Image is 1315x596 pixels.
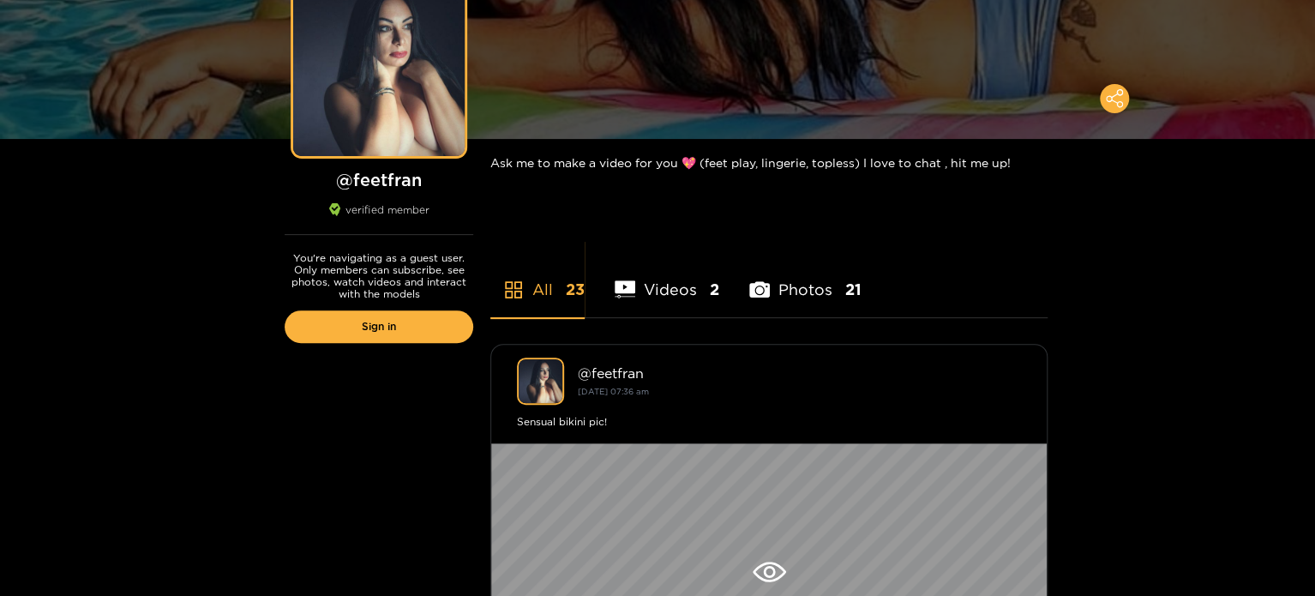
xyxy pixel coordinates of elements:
[285,203,473,235] div: verified member
[615,240,719,317] li: Videos
[578,387,649,396] small: [DATE] 07:36 am
[490,240,585,317] li: All
[285,252,473,300] p: You're navigating as a guest user. Only members can subscribe, see photos, watch videos and inter...
[566,279,585,300] span: 23
[517,413,1021,430] div: Sensual bikini pic!
[517,358,564,405] img: feetfran
[285,310,473,343] a: Sign in
[578,365,1021,381] div: @ feetfran
[503,280,524,300] span: appstore
[490,139,1048,186] div: Ask me to make a video for you 💖 (feet play, lingerie, topless) I love to chat , hit me up!
[710,279,719,300] span: 2
[749,240,862,317] li: Photos
[845,279,862,300] span: 21
[285,169,473,190] h1: @ feetfran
